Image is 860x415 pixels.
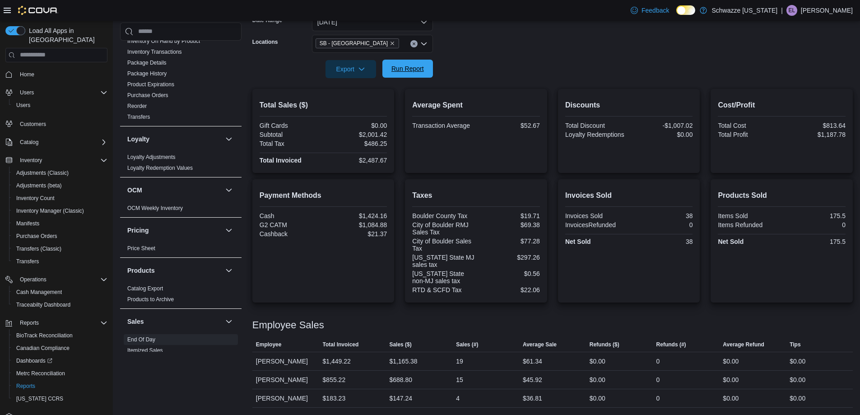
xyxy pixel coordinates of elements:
[631,221,693,228] div: 0
[478,238,540,245] div: $77.28
[325,60,376,78] button: Export
[711,5,777,16] p: Schwazze [US_STATE]
[252,38,278,46] label: Locations
[784,131,846,138] div: $1,187.78
[223,265,234,276] button: Products
[2,86,111,99] button: Users
[478,212,540,219] div: $19.71
[127,92,168,99] span: Purchase Orders
[13,205,88,216] a: Inventory Manager (Classic)
[642,6,669,15] span: Feedback
[9,329,111,342] button: BioTrack Reconciliation
[590,341,619,348] span: Refunds ($)
[20,121,46,128] span: Customers
[656,356,660,367] div: 0
[18,6,58,15] img: Cova
[9,392,111,405] button: [US_STATE] CCRS
[260,190,387,201] h2: Payment Methods
[565,221,627,228] div: InvoicesRefunded
[9,99,111,112] button: Users
[323,374,346,385] div: $855.22
[13,168,72,178] a: Adjustments (Classic)
[331,60,371,78] span: Export
[127,164,193,172] span: Loyalty Redemption Values
[323,393,346,404] div: $183.23
[478,254,540,261] div: $297.26
[16,301,70,308] span: Traceabilty Dashboard
[9,354,111,367] a: Dashboards
[13,243,65,254] a: Transfers (Classic)
[16,395,63,402] span: [US_STATE] CCRS
[784,122,846,129] div: $813.64
[456,374,463,385] div: 15
[790,356,805,367] div: $0.00
[13,180,107,191] span: Adjustments (beta)
[627,1,673,19] a: Feedback
[16,118,107,129] span: Customers
[9,192,111,205] button: Inventory Count
[323,341,359,348] span: Total Invoiced
[13,287,65,298] a: Cash Management
[252,389,319,407] div: [PERSON_NAME]
[127,186,222,195] button: OCM
[223,185,234,196] button: OCM
[790,341,800,348] span: Tips
[9,255,111,268] button: Transfers
[16,207,84,214] span: Inventory Manager (Classic)
[325,140,387,147] div: $486.25
[781,5,783,16] p: |
[412,122,474,129] div: Transaction Average
[590,374,605,385] div: $0.00
[565,212,627,219] div: Invoices Sold
[127,285,163,292] span: Catalog Export
[127,113,150,121] span: Transfers
[13,381,107,392] span: Reports
[16,382,35,390] span: Reports
[412,270,474,284] div: [US_STATE] State non-MJ sales tax
[260,140,321,147] div: Total Tax
[786,5,797,16] div: Emily Lostroh
[20,157,42,164] span: Inventory
[16,102,30,109] span: Users
[13,218,107,229] span: Manifests
[127,81,174,88] a: Product Expirations
[223,316,234,327] button: Sales
[631,122,693,129] div: -$1,007.02
[718,190,846,201] h2: Products Sold
[13,299,74,310] a: Traceabilty Dashboard
[252,320,324,331] h3: Employee Sales
[127,317,144,326] h3: Sales
[13,343,107,354] span: Canadian Compliance
[16,69,38,80] a: Home
[127,296,174,303] a: Products to Archive
[127,226,149,235] h3: Pricing
[784,221,846,228] div: 0
[127,38,200,44] a: Inventory On Hand by Product
[325,221,387,228] div: $1,084.88
[9,286,111,298] button: Cash Management
[13,168,107,178] span: Adjustments (Classic)
[13,393,67,404] a: [US_STATE] CCRS
[9,230,111,242] button: Purchase Orders
[120,203,242,217] div: OCM
[127,60,167,66] a: Package Details
[2,154,111,167] button: Inventory
[390,41,395,46] button: Remove SB - Boulder from selection in this group
[260,221,321,228] div: G2 CATM
[523,356,542,367] div: $61.34
[565,122,627,129] div: Total Discount
[312,13,433,31] button: [DATE]
[391,64,424,73] span: Run Report
[456,356,463,367] div: 19
[223,134,234,145] button: Loyalty
[389,341,411,348] span: Sales ($)
[20,89,34,96] span: Users
[120,152,242,177] div: Loyalty
[16,69,107,80] span: Home
[16,155,46,166] button: Inventory
[127,92,168,98] a: Purchase Orders
[478,286,540,294] div: $22.06
[13,355,107,366] span: Dashboards
[790,374,805,385] div: $0.00
[16,289,62,296] span: Cash Management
